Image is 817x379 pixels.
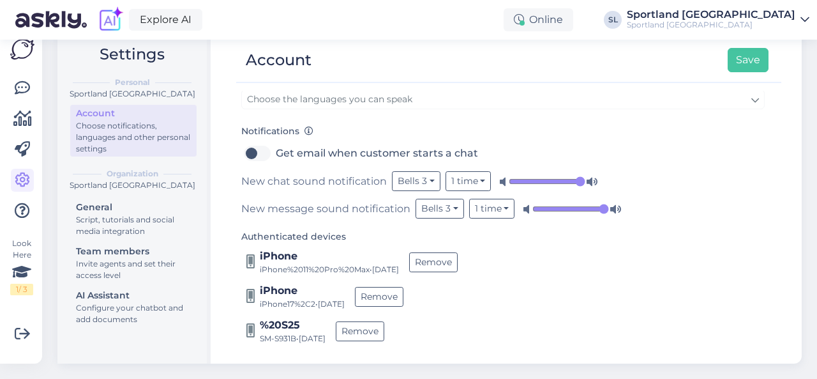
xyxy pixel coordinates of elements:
[627,10,809,30] a: Sportland [GEOGRAPHIC_DATA]Sportland [GEOGRAPHIC_DATA]
[627,20,795,30] div: Sportland [GEOGRAPHIC_DATA]
[409,252,458,272] button: Remove
[336,321,384,341] button: Remove
[260,249,399,264] div: iPhone
[276,143,478,164] label: Get email when customer starts a chat
[76,302,191,325] div: Configure your chatbot and add documents
[76,201,191,214] div: General
[76,107,191,120] div: Account
[10,37,34,61] img: Askly Logo
[260,264,399,275] div: iPhone%2011%20Pro%20Max • [DATE]
[728,48,768,72] button: Save
[129,9,202,31] a: Explore AI
[68,180,197,191] div: Sportland [GEOGRAPHIC_DATA]
[107,168,158,180] b: Organization
[70,199,197,239] a: GeneralScript, tutorials and social media integration
[68,42,197,66] h2: Settings
[604,11,622,29] div: SL
[76,120,191,155] div: Choose notifications, languages and other personal settings
[76,245,191,258] div: Team members
[392,171,440,191] button: Bells 3
[76,289,191,302] div: AI Assistant
[97,6,124,33] img: explore-ai
[247,93,412,105] span: Choose the languages you can speak
[241,199,765,219] div: New message sound notification
[504,8,573,31] div: Online
[241,89,765,109] a: Choose the languages you can speak
[446,171,491,191] button: 1 time
[260,318,326,333] div: %20S25
[76,214,191,237] div: Script, tutorials and social media integration
[70,243,197,283] a: Team membersInvite agents and set their access level
[355,287,403,307] button: Remove
[115,77,150,88] b: Personal
[68,88,197,100] div: Sportland [GEOGRAPHIC_DATA]
[70,105,197,157] a: AccountChoose notifications, languages and other personal settings
[241,171,765,191] div: New chat sound notification
[10,284,33,295] div: 1 / 3
[627,10,795,20] div: Sportland [GEOGRAPHIC_DATA]
[76,258,191,281] div: Invite agents and set their access level
[469,199,515,219] button: 1 time
[246,48,311,72] div: Account
[241,125,313,138] label: Notifications
[260,298,345,310] div: iPhone17%2C2 • [DATE]
[260,283,345,298] div: iPhone
[70,287,197,327] a: AI AssistantConfigure your chatbot and add documents
[241,230,346,244] label: Authenticated devices
[416,199,464,219] button: Bells 3
[260,333,326,344] div: SM-S931B • [DATE]
[10,238,33,295] div: Look Here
